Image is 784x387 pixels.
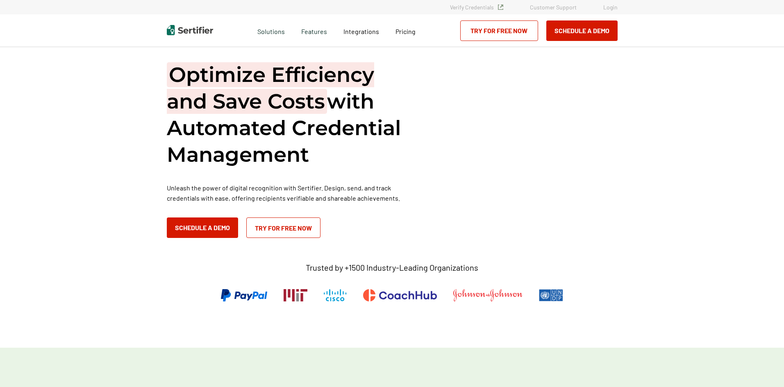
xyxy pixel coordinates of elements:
span: Integrations [343,27,379,35]
img: Massachusetts Institute of Technology [284,289,307,301]
span: Solutions [257,25,285,36]
a: Login [603,4,618,11]
a: Verify Credentials [450,4,503,11]
span: Features [301,25,327,36]
img: Johnson & Johnson [453,289,522,301]
img: Cisco [324,289,347,301]
p: Unleash the power of digital recognition with Sertifier. Design, send, and track credentials with... [167,183,413,203]
a: Try for Free Now [460,20,538,41]
a: Pricing [395,25,416,36]
img: UNDP [539,289,563,301]
h1: with Automated Credential Management [167,61,413,168]
p: Trusted by +1500 Industry-Leading Organizations [306,263,478,273]
img: CoachHub [363,289,437,301]
img: Sertifier | Digital Credentialing Platform [167,25,213,35]
a: Customer Support [530,4,577,11]
span: Optimize Efficiency and Save Costs [167,62,374,114]
a: Integrations [343,25,379,36]
span: Pricing [395,27,416,35]
a: Try for Free Now [246,217,320,238]
img: PayPal [221,289,267,301]
img: Verified [498,5,503,10]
